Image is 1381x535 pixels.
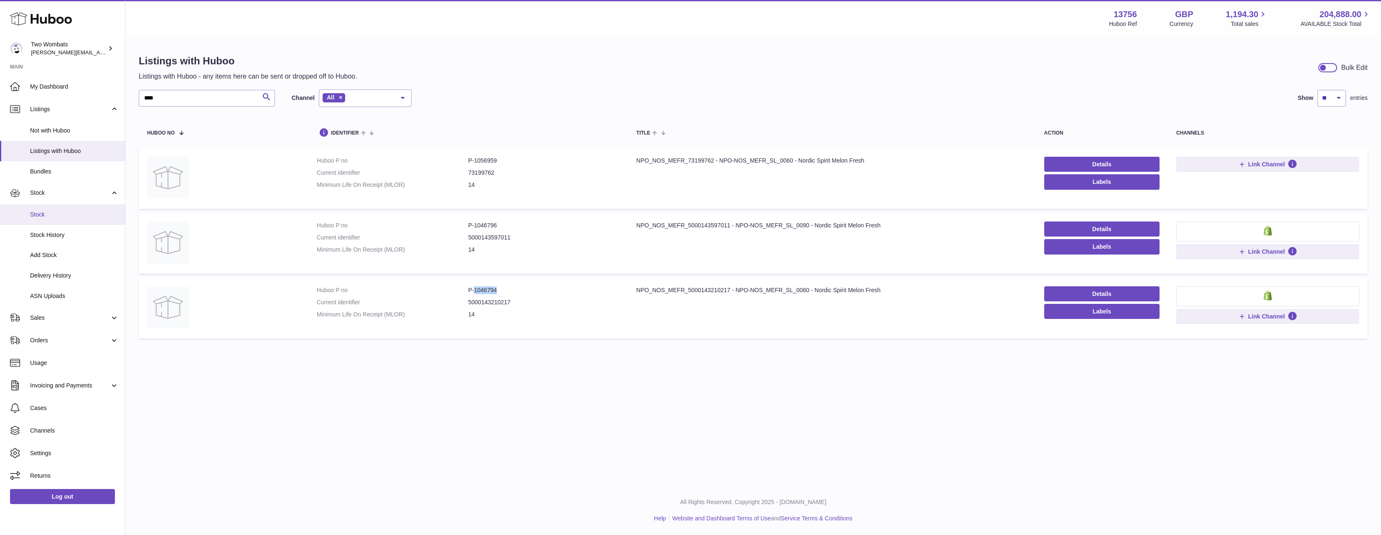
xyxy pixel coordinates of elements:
a: Log out [10,489,115,504]
strong: 13756 [1114,9,1137,20]
button: Labels [1044,304,1160,319]
p: Listings with Huboo - any items here can be sent or dropped off to Huboo. [139,72,357,81]
a: 1,194.30 Total sales [1226,9,1268,28]
dd: 14 [468,311,619,318]
dt: Minimum Life On Receipt (MLOR) [317,311,468,318]
span: Stock [30,189,110,197]
div: NPO_NOS_MEFR_5000143597011 - NPO-NOS_MEFR_SL_0090 - Nordic Spirit Melon Fresh [636,222,1027,229]
dd: P-1046796 [468,222,619,229]
span: Orders [30,336,110,344]
strong: GBP [1175,9,1193,20]
button: Labels [1044,174,1160,189]
p: All Rights Reserved. Copyright 2025 - [DOMAIN_NAME] [132,498,1374,506]
dt: Current identifier [317,169,468,177]
button: Link Channel [1176,244,1359,259]
button: Link Channel [1176,157,1359,172]
span: 204,888.00 [1320,9,1361,20]
span: title [636,130,650,136]
span: Stock [30,211,119,219]
img: alan@twowombats.com [10,42,23,55]
span: All [327,94,334,101]
label: Show [1298,94,1313,102]
span: Channels [30,427,119,435]
span: Delivery History [30,272,119,280]
div: action [1044,130,1160,136]
div: Currency [1170,20,1193,28]
button: Link Channel [1176,309,1359,324]
span: Add Stock [30,251,119,259]
img: shopify-small.png [1264,290,1272,301]
dt: Huboo P no [317,286,468,294]
span: Sales [30,314,110,322]
span: entries [1350,94,1368,102]
dd: 5000143597011 [468,234,619,242]
span: Stock History [30,231,119,239]
span: My Dashboard [30,83,119,91]
dt: Huboo P no [317,222,468,229]
span: Cases [30,404,119,412]
div: Bulk Edit [1341,63,1368,72]
a: Details [1044,157,1160,172]
dt: Minimum Life On Receipt (MLOR) [317,246,468,254]
span: AVAILABLE Stock Total [1300,20,1371,28]
a: Help [654,515,666,522]
span: Settings [30,449,119,457]
span: Listings [30,105,110,113]
span: Link Channel [1248,160,1285,168]
a: Service Terms & Conditions [781,515,852,522]
img: NPO_NOS_MEFR_73199762 - NPO-NOS_MEFR_SL_0060 - Nordic Spirit Melon Fresh [147,157,189,199]
span: 1,194.30 [1226,9,1259,20]
label: Channel [292,94,315,102]
dt: Current identifier [317,234,468,242]
span: Returns [30,472,119,480]
dt: Huboo P no [317,157,468,165]
a: Website and Dashboard Terms of Use [672,515,771,522]
div: Two Wombats [31,41,106,56]
img: NPO_NOS_MEFR_5000143210217 - NPO-NOS_MEFR_SL_0060 - Nordic Spirit Melon Fresh [147,286,189,328]
span: Total sales [1231,20,1268,28]
img: shopify-small.png [1264,226,1272,236]
div: NPO_NOS_MEFR_73199762 - NPO-NOS_MEFR_SL_0060 - Nordic Spirit Melon Fresh [636,157,1027,165]
a: Details [1044,286,1160,301]
dd: 73199762 [468,169,619,177]
img: NPO_NOS_MEFR_5000143597011 - NPO-NOS_MEFR_SL_0090 - Nordic Spirit Melon Fresh [147,222,189,263]
dd: P-1056959 [468,157,619,165]
span: Invoicing and Payments [30,382,110,390]
dd: 5000143210217 [468,298,619,306]
button: Labels [1044,239,1160,254]
dd: 14 [468,246,619,254]
span: Usage [30,359,119,367]
span: Not with Huboo [30,127,119,135]
dt: Current identifier [317,298,468,306]
h1: Listings with Huboo [139,54,357,68]
span: ASN Uploads [30,292,119,300]
li: and [669,515,852,522]
span: identifier [331,130,359,136]
div: NPO_NOS_MEFR_5000143210217 - NPO-NOS_MEFR_SL_0060 - Nordic Spirit Melon Fresh [636,286,1027,294]
span: Link Channel [1248,248,1285,255]
dd: 14 [468,181,619,189]
a: Details [1044,222,1160,237]
span: Link Channel [1248,313,1285,320]
span: [PERSON_NAME][EMAIL_ADDRESS][DOMAIN_NAME] [31,49,168,56]
div: Huboo Ref [1109,20,1137,28]
dt: Minimum Life On Receipt (MLOR) [317,181,468,189]
span: Huboo no [147,130,175,136]
dd: P-1046794 [468,286,619,294]
span: Bundles [30,168,119,176]
a: 204,888.00 AVAILABLE Stock Total [1300,9,1371,28]
div: channels [1176,130,1359,136]
span: Listings with Huboo [30,147,119,155]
